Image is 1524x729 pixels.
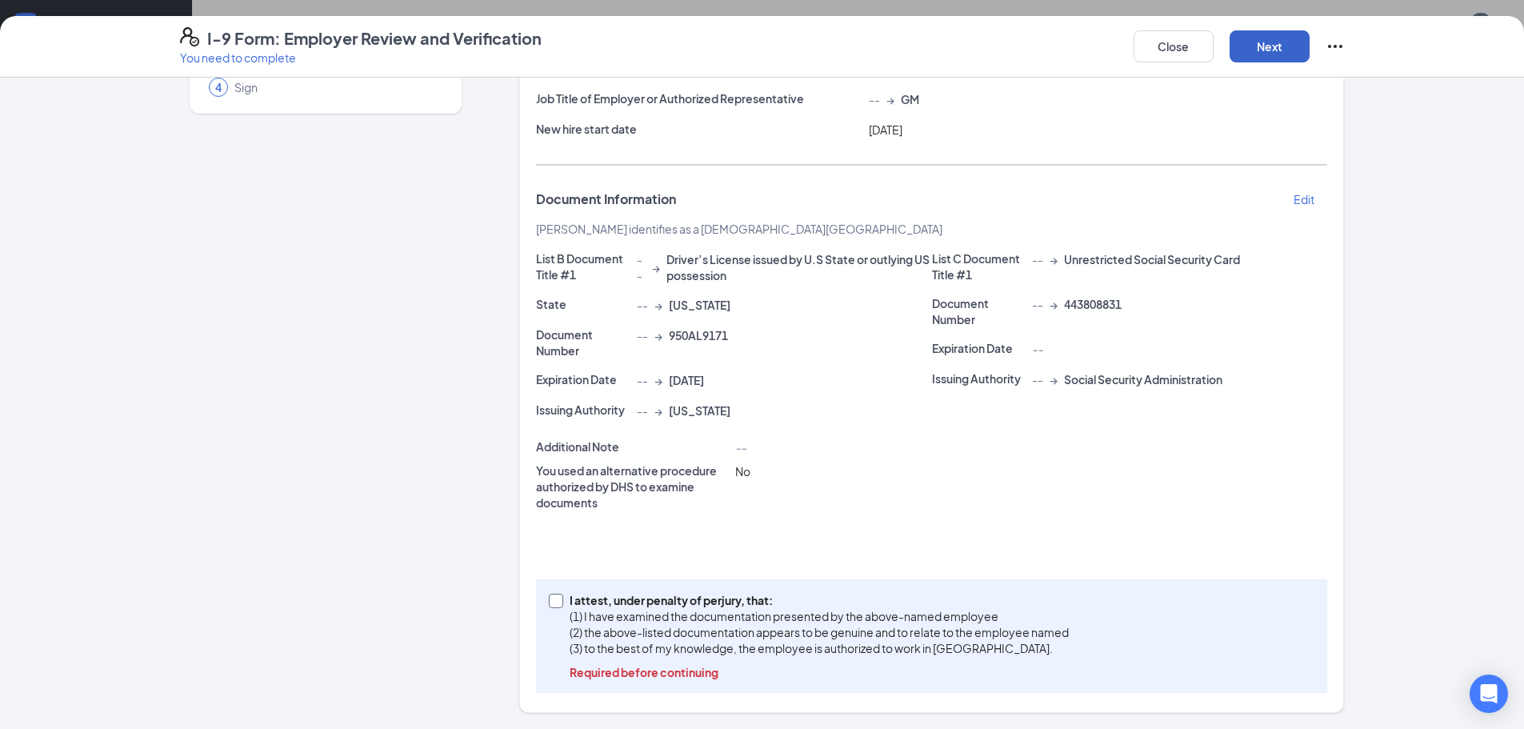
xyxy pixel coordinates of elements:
[1470,675,1508,713] div: Open Intercom Messenger
[1326,37,1345,56] svg: Ellipses
[735,440,746,455] span: --
[536,222,942,236] span: [PERSON_NAME] identifies as a [DEMOGRAPHIC_DATA][GEOGRAPHIC_DATA]
[869,122,902,137] span: [DATE]
[180,27,199,46] svg: FormI9EVerifyIcon
[570,640,1069,656] p: (3) to the best of my knowledge, the employee is authorized to work in [GEOGRAPHIC_DATA].
[1032,296,1043,312] span: --
[669,327,728,343] span: 950AL9171
[1050,251,1058,267] span: →
[654,327,662,343] span: →
[1294,191,1314,207] p: Edit
[180,50,542,66] p: You need to complete
[234,79,439,95] span: Sign
[669,403,730,419] span: [US_STATE]
[1032,371,1043,387] span: --
[1050,371,1058,387] span: →
[536,90,862,106] p: Job Title of Employer or Authorized Representative
[654,403,662,419] span: →
[654,372,662,388] span: →
[536,326,630,358] p: Document Number
[932,340,1026,356] p: Expiration Date
[1064,371,1222,387] span: Social Security Administration
[869,91,880,107] span: --
[536,402,630,418] p: Issuing Authority
[669,372,704,388] span: [DATE]
[669,297,730,313] span: [US_STATE]
[637,372,648,388] span: --
[536,371,630,387] p: Expiration Date
[637,297,648,313] span: --
[654,297,662,313] span: →
[1032,251,1043,267] span: --
[932,250,1026,282] p: List C Document Title #1
[932,371,1026,387] p: Issuing Authority
[1134,30,1214,62] button: Close
[886,91,894,107] span: →
[1064,296,1122,312] span: 443808831
[735,464,750,479] span: No
[637,403,648,419] span: --
[901,91,919,107] span: GM
[536,121,862,137] p: New hire start date
[536,191,676,207] span: Document Information
[932,295,1026,327] p: Document Number
[1032,342,1043,356] span: --
[652,259,660,275] span: →
[570,624,1069,640] p: (2) the above-listed documentation appears to be genuine and to relate to the employee named
[1064,251,1240,267] span: Unrestricted Social Security Card
[536,250,630,282] p: List B Document Title #1
[666,251,932,283] span: Driver’s License issued by U.S State or outlying US possession
[570,608,1069,624] p: (1) I have examined the documentation presented by the above-named employee
[536,439,729,455] p: Additional Note
[215,79,222,95] span: 4
[1230,30,1310,62] button: Next
[1050,296,1058,312] span: →
[570,664,1069,680] p: Required before continuing
[536,463,729,511] p: You used an alternative procedure authorized by DHS to examine documents
[536,296,630,312] p: State
[637,251,646,283] span: --
[570,592,1069,608] p: I attest, under penalty of perjury, that:
[637,327,648,343] span: --
[207,27,542,50] h4: I-9 Form: Employer Review and Verification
